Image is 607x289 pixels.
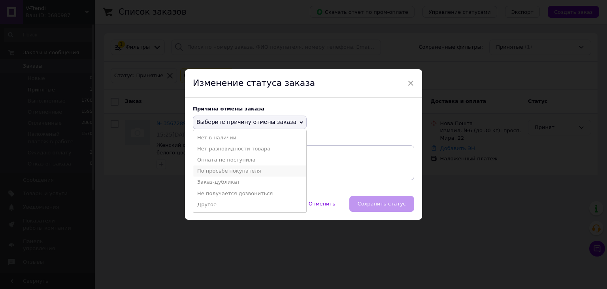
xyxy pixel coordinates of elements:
[193,188,306,199] li: Не получается дозвониться
[193,106,414,112] div: Причина отмены заказа
[193,165,306,177] li: По просьбе покупателя
[193,154,306,165] li: Оплата не поступила
[193,177,306,188] li: Заказ-дубликат
[193,132,306,143] li: Нет в наличии
[407,76,414,90] span: ×
[196,119,296,125] span: Выберите причину отмены заказа
[185,69,422,98] div: Изменение статуса заказа
[193,199,306,210] li: Другое
[300,196,344,212] button: Отменить
[193,143,306,154] li: Нет разновидности товара
[309,201,336,207] span: Отменить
